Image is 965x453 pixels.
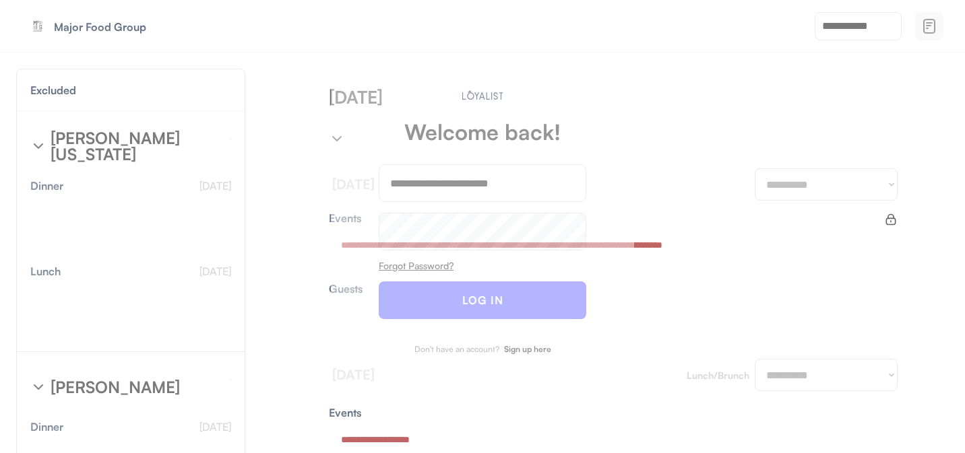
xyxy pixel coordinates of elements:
strong: Sign up here [504,344,551,354]
button: LOG IN [379,281,586,319]
u: Forgot Password? [379,260,454,271]
div: Welcome back! [404,121,561,143]
div: Don't have an account? [414,345,499,353]
img: Main.svg [460,90,506,100]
